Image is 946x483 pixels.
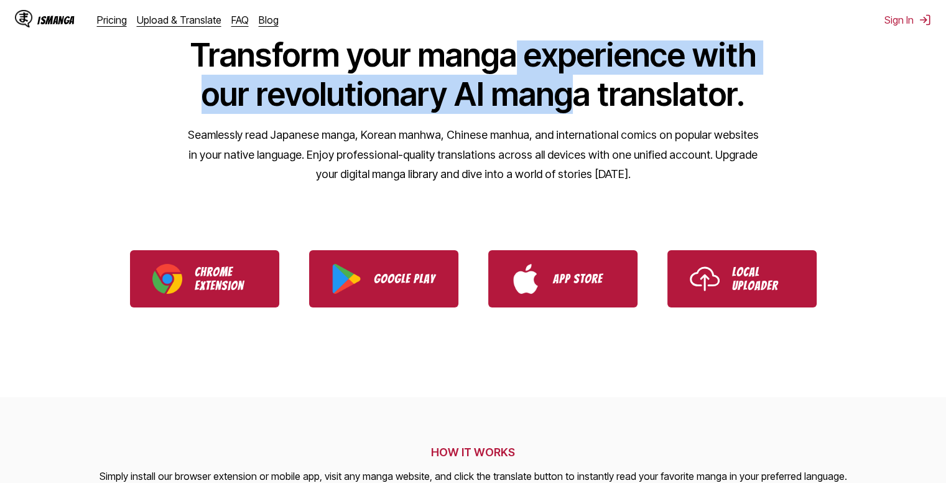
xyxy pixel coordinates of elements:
[130,250,279,307] a: Download IsManga Chrome Extension
[884,14,931,26] button: Sign In
[511,264,540,294] img: App Store logo
[332,264,361,294] img: Google Play logo
[259,14,279,26] a: Blog
[15,10,97,30] a: IsManga LogoIsManga
[100,446,847,459] h2: HOW IT WORKS
[374,272,436,286] p: Google Play
[732,265,794,293] p: Local Uploader
[15,10,32,27] img: IsManga Logo
[187,125,759,184] p: Seamlessly read Japanese manga, Korean manhwa, Chinese manhua, and international comics on popula...
[690,264,720,294] img: Upload icon
[137,14,221,26] a: Upload & Translate
[667,250,817,307] a: Use IsManga Local Uploader
[309,250,458,307] a: Download IsManga from Google Play
[919,14,931,26] img: Sign out
[195,265,257,293] p: Chrome Extension
[37,14,75,26] div: IsManga
[231,14,249,26] a: FAQ
[97,14,127,26] a: Pricing
[488,250,638,307] a: Download IsManga from App Store
[553,272,615,286] p: App Store
[152,264,182,294] img: Chrome logo
[187,35,759,114] h1: Transform your manga experience with our revolutionary AI manga translator.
